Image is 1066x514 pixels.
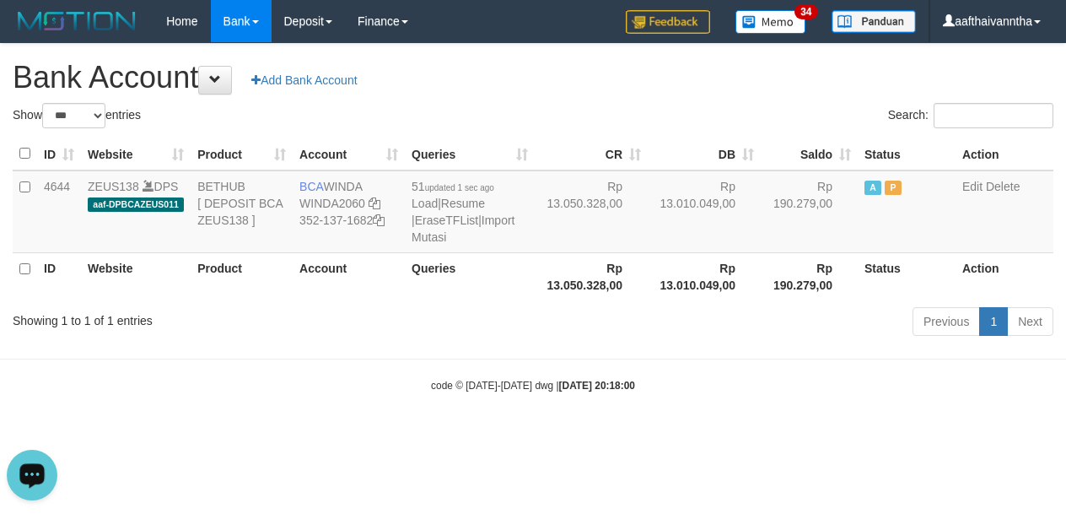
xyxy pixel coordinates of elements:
th: Saldo: activate to sort column ascending [761,138,858,170]
input: Search: [934,103,1053,128]
img: panduan.png [832,10,916,33]
a: Edit [962,180,983,193]
a: Resume [441,197,485,210]
th: Status [858,138,956,170]
img: Feedback.jpg [626,10,710,34]
a: ZEUS138 [88,180,139,193]
a: EraseTFList [415,214,478,227]
span: updated 1 sec ago [425,183,494,192]
img: Button%20Memo.svg [735,10,806,34]
td: DPS [81,170,191,253]
th: Action [956,252,1053,300]
th: Rp 190.279,00 [761,252,858,300]
a: Delete [986,180,1020,193]
th: Account [293,252,405,300]
a: WINDA2060 [299,197,365,210]
div: Showing 1 to 1 of 1 entries [13,306,432,329]
th: Rp 13.050.328,00 [535,252,648,300]
span: 51 [412,180,494,193]
span: BCA [299,180,323,193]
span: Paused [885,181,902,195]
a: Copy WINDA2060 to clipboard [369,197,380,210]
td: BETHUB [ DEPOSIT BCA ZEUS138 ] [191,170,293,253]
th: Queries [405,252,535,300]
td: Rp 190.279,00 [761,170,858,253]
td: WINDA 352-137-1682 [293,170,405,253]
th: Queries: activate to sort column ascending [405,138,535,170]
span: | | | [412,180,514,244]
span: aaf-DPBCAZEUS011 [88,197,184,212]
th: Action [956,138,1053,170]
th: Status [858,252,956,300]
td: Rp 13.010.049,00 [648,170,761,253]
th: CR: activate to sort column ascending [535,138,648,170]
label: Search: [888,103,1053,128]
th: Website: activate to sort column ascending [81,138,191,170]
small: code © [DATE]-[DATE] dwg | [431,380,635,392]
th: Website [81,252,191,300]
th: Account: activate to sort column ascending [293,138,405,170]
a: Import Mutasi [412,214,514,244]
th: Product: activate to sort column ascending [191,138,293,170]
a: Copy 3521371682 to clipboard [373,214,385,227]
span: 34 [794,4,817,19]
th: Rp 13.010.049,00 [648,252,761,300]
a: Load [412,197,438,210]
th: ID: activate to sort column ascending [37,138,81,170]
td: Rp 13.050.328,00 [535,170,648,253]
a: 1 [979,307,1008,336]
button: Open LiveChat chat widget [7,7,57,57]
a: Next [1007,307,1053,336]
th: Product [191,252,293,300]
strong: [DATE] 20:18:00 [559,380,635,392]
th: ID [37,252,81,300]
select: Showentries [42,103,105,128]
label: Show entries [13,103,141,128]
a: Add Bank Account [240,66,368,95]
h1: Bank Account [13,61,1053,95]
th: DB: activate to sort column ascending [648,138,761,170]
img: MOTION_logo.png [13,8,141,34]
span: Active [864,181,881,195]
td: 4644 [37,170,81,253]
a: Previous [913,307,980,336]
